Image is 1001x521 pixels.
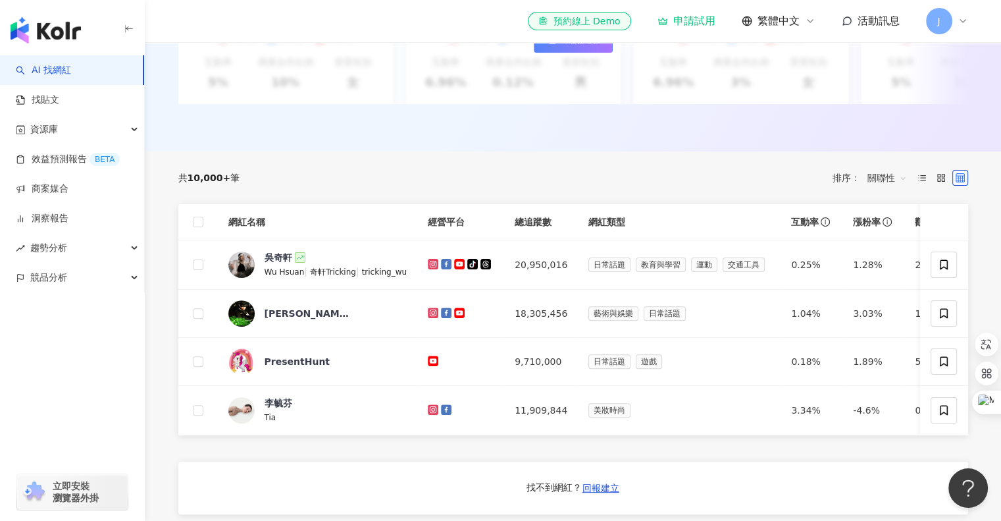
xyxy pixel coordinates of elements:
[791,403,832,418] div: 3.34%
[218,204,418,240] th: 網紅名稱
[791,354,832,369] div: 0.18%
[16,64,71,77] a: searchAI 找網紅
[915,403,956,418] div: 0%
[310,267,356,277] span: 奇軒Tricking
[11,17,81,43] img: logo
[30,263,67,292] span: 競品分析
[582,483,619,493] span: 回報建立
[21,481,47,503] img: chrome extension
[228,397,407,424] a: KOL Avatar李毓芬Tia
[644,306,686,321] span: 日常話題
[356,266,362,277] span: |
[188,173,231,183] span: 10,000+
[178,173,240,183] div: 共 筆
[915,258,956,272] div: 22.1%
[853,403,894,418] div: -4.6%
[867,167,907,188] span: 關聯性
[588,306,638,321] span: 藝術與娛樂
[304,266,310,277] span: |
[588,354,630,369] span: 日常話題
[16,212,68,225] a: 洞察報告
[853,306,894,321] div: 3.03%
[937,14,940,28] span: J
[636,354,662,369] span: 遊戲
[588,258,630,272] span: 日常話題
[417,204,504,240] th: 經營平台
[228,397,255,424] img: KOL Avatar
[265,397,292,410] div: 李毓芬
[504,204,578,240] th: 總追蹤數
[528,12,630,30] a: 預約線上 Demo
[265,413,276,422] span: Tia
[915,215,942,229] span: 觀看率
[691,258,717,272] span: 運動
[362,267,407,277] span: tricking_wu
[228,300,407,327] a: KOL Avatar[PERSON_NAME] [PERSON_NAME]
[265,355,330,368] div: PresentHunt
[538,14,620,28] div: 預約線上 Demo
[228,251,407,279] a: KOL Avatar吳奇軒Wu Hsuan|奇軒Tricking|tricking_wu
[723,258,765,272] span: 交通工具
[636,258,686,272] span: 教育與學習
[17,474,128,510] a: chrome extension立即安裝 瀏覽器外掛
[858,14,900,27] span: 活動訊息
[881,215,894,229] span: info-circle
[53,480,99,504] span: 立即安裝 瀏覽器外掛
[791,306,832,321] div: 1.04%
[526,481,582,495] div: 找不到網紅？
[819,215,832,229] span: info-circle
[948,468,988,508] iframe: Help Scout Beacon - Open
[853,215,881,229] span: 漲粉率
[30,233,67,263] span: 趨勢分析
[504,240,578,290] td: 20,950,016
[853,354,894,369] div: 1.89%
[578,204,781,240] th: 網紅類型
[588,403,630,418] span: 美妝時尚
[16,94,59,107] a: 找貼文
[228,300,255,327] img: KOL Avatar
[16,244,25,253] span: rise
[915,306,956,321] div: 13.8%
[265,307,350,320] div: [PERSON_NAME] [PERSON_NAME]
[16,182,68,196] a: 商案媒合
[791,215,819,229] span: 互動率
[791,258,832,272] div: 0.25%
[228,348,407,375] a: KOL AvatarPresentHunt
[915,354,956,369] div: 51.9%
[657,14,715,28] a: 申請試用
[504,338,578,386] td: 9,710,000
[853,258,894,272] div: 1.28%
[757,14,800,28] span: 繁體中文
[504,386,578,435] td: 11,909,844
[228,348,255,375] img: KOL Avatar
[265,267,305,277] span: Wu Hsuan
[833,167,914,188] div: 排序：
[228,252,255,278] img: KOL Avatar
[504,290,578,338] td: 18,305,456
[30,115,58,144] span: 資源庫
[16,153,120,166] a: 效益預測報告BETA
[265,251,292,264] div: 吳奇軒
[582,478,620,499] button: 回報建立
